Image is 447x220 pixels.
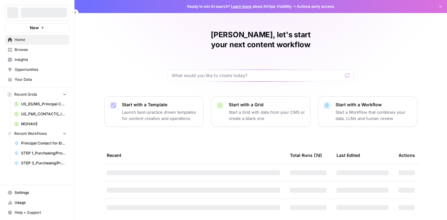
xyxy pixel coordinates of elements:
span: Settings [15,190,66,195]
a: STEP 1_Purchasing/Procurement for [US_STATE] [11,148,69,158]
a: Learn more [231,4,251,9]
div: Recent [107,147,280,164]
span: US_ES/MS_Principal Contacts_1 [21,101,66,107]
a: Usage [5,198,69,208]
span: Opportunities [15,67,66,72]
div: Last Edited [336,147,360,164]
button: Start with a WorkflowStart a Workflow that combines your data, LLMs and human review [318,96,417,127]
span: MOHAVE [21,121,66,127]
a: MOHAVE [11,119,69,129]
a: Principal Contact for Elementary Schools [11,138,69,148]
span: STEP 3_Purchasing/Procurement for [US_STATE] [21,160,66,166]
p: Start a Grid with data from your CMS or create a blank one [229,109,305,121]
span: Recent Workflows [14,131,47,136]
span: Recent Grids [14,92,37,97]
button: Start with a GridStart a Grid with data from your CMS or create a blank one [211,96,310,127]
a: Your Data [5,75,69,85]
span: Your Data [15,77,66,82]
button: Help + Support [5,208,69,218]
button: Recent Workflows [5,129,69,138]
p: Start with a Template [122,102,198,108]
button: Recent Grids [5,90,69,99]
span: Insights [15,57,66,62]
p: Start a Workflow that combines your data, LLMs and human review [336,109,412,121]
a: Browse [5,45,69,55]
span: Home [15,37,66,43]
div: Actions [399,147,415,164]
span: Browse [15,47,66,53]
a: Insights [5,55,69,65]
div: Total Runs (7d) [290,147,322,164]
a: Home [5,35,69,45]
span: Actions early access [297,4,334,9]
p: Start with a Workflow [336,102,412,108]
span: Ready to win AI search? about AirOps Visibility [187,4,292,9]
span: New [30,25,39,31]
a: US_P&R_CONTACTS_INITIAL TEST [11,109,69,119]
button: Start with a TemplateLaunch best-practice driven templates for content creation and operations [104,96,204,127]
a: US_ES/MS_Principal Contacts_1 [11,99,69,109]
span: Principal Contact for Elementary Schools [21,140,66,146]
span: STEP 1_Purchasing/Procurement for [US_STATE] [21,150,66,156]
span: Help + Support [15,210,66,215]
button: New [5,23,69,32]
a: Opportunities [5,65,69,75]
p: Start with a Grid [229,102,305,108]
span: Usage [15,200,66,205]
a: STEP 3_Purchasing/Procurement for [US_STATE] [11,158,69,168]
span: US_P&R_CONTACTS_INITIAL TEST [21,111,66,117]
input: What would you like to create today? [172,72,342,79]
a: Settings [5,188,69,198]
p: Launch best-practice driven templates for content creation and operations [122,109,198,121]
h1: [PERSON_NAME], let's start your next content workflow [168,30,354,50]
